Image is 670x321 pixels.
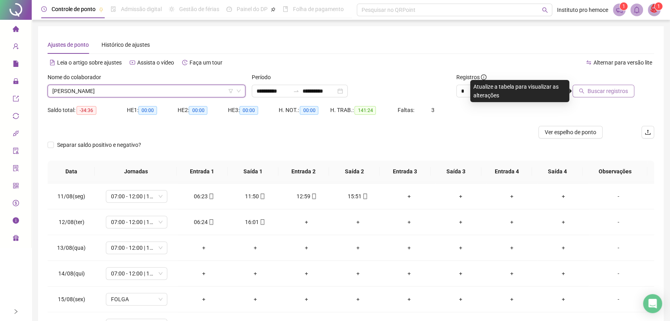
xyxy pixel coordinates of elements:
span: mobile [310,194,317,199]
th: Jornadas [95,161,176,182]
div: + [390,218,429,226]
span: mobile [208,194,214,199]
label: Nome do colaborador [48,73,106,82]
span: book [283,6,288,12]
div: + [287,269,326,278]
div: - [595,192,642,201]
span: 07:00 - 12:00 | 13:00 - 16:00 [111,190,163,202]
th: Saída 1 [228,161,278,182]
div: + [441,295,480,304]
span: 12/08(ter) [59,219,84,225]
div: + [544,218,583,226]
span: GABRIELA VIEIRA ROLIM DE SOUSA [52,85,241,97]
div: + [287,243,326,252]
span: FOLGA [111,293,163,305]
span: file-done [111,6,116,12]
span: info-circle [481,74,486,80]
span: sync [13,109,19,125]
span: 00:00 [138,106,157,115]
div: + [287,218,326,226]
div: 15:51 [339,192,377,201]
div: + [390,269,429,278]
span: Faça um tour [190,59,222,66]
span: 1 [657,4,660,9]
span: 14/08(qui) [58,270,85,277]
th: Saída 2 [329,161,380,182]
span: mobile [259,194,265,199]
div: HE 2: [177,106,228,115]
div: HE 3: [228,106,278,115]
th: Observações [583,161,647,182]
div: 06:24 [184,218,223,226]
div: + [492,243,531,252]
span: Instituto pro hemoce [557,6,608,14]
div: + [492,218,531,226]
th: Saída 3 [431,161,481,182]
span: mobile [362,194,368,199]
span: Registros [456,73,486,82]
span: pushpin [99,7,103,12]
span: Painel do DP [237,6,268,12]
span: Folha de pagamento [293,6,344,12]
div: + [390,192,429,201]
th: Entrada 3 [380,161,431,182]
div: + [544,243,583,252]
span: file [13,57,19,73]
span: dashboard [226,6,232,12]
span: dollar [13,196,19,212]
span: mobile [208,219,214,225]
span: upload [645,129,651,135]
div: Saldo total: [48,106,127,115]
span: Leia o artigo sobre ajustes [57,59,122,66]
span: Controle de ponto [52,6,96,12]
span: Buscar registros [588,87,628,95]
div: + [184,243,223,252]
span: Gestão de férias [179,6,219,12]
span: swap [586,60,592,65]
div: + [390,295,429,304]
div: + [236,269,275,278]
th: Entrada 4 [481,161,532,182]
div: + [339,269,377,278]
span: 141:24 [354,106,376,115]
span: solution [13,161,19,177]
span: 15/08(sex) [58,296,85,302]
span: 07:00 - 12:00 | 13:00 - 16:00 [111,242,163,254]
div: + [287,295,326,304]
div: + [441,192,480,201]
span: api [13,127,19,142]
span: 3 [431,107,434,113]
span: 07:00 - 12:00 | 13:00 - 16:00 [111,268,163,279]
button: Buscar registros [572,85,634,97]
div: + [339,243,377,252]
span: 1 [622,4,625,9]
span: user-add [13,40,19,55]
th: Data [48,161,95,182]
span: search [579,88,584,94]
span: filter [228,89,233,93]
span: qrcode [13,179,19,195]
span: file-text [50,60,55,65]
span: audit [13,144,19,160]
div: Open Intercom Messenger [643,294,662,313]
span: lock [13,74,19,90]
span: right [13,309,19,314]
span: 11/08(seg) [57,193,85,199]
span: Assista o vídeo [137,59,174,66]
div: 12:59 [287,192,326,201]
span: mobile [259,219,265,225]
div: 16:01 [236,218,275,226]
div: 06:23 [184,192,223,201]
div: + [492,192,531,201]
div: 11:50 [236,192,275,201]
th: Entrada 1 [177,161,228,182]
div: + [492,295,531,304]
button: Ver espelho de ponto [538,126,603,139]
div: + [441,218,480,226]
div: + [236,295,275,304]
th: Entrada 2 [278,161,329,182]
span: Observações [589,167,641,176]
div: + [544,295,583,304]
span: 13/08(qua) [57,245,86,251]
span: swap-right [293,88,299,94]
